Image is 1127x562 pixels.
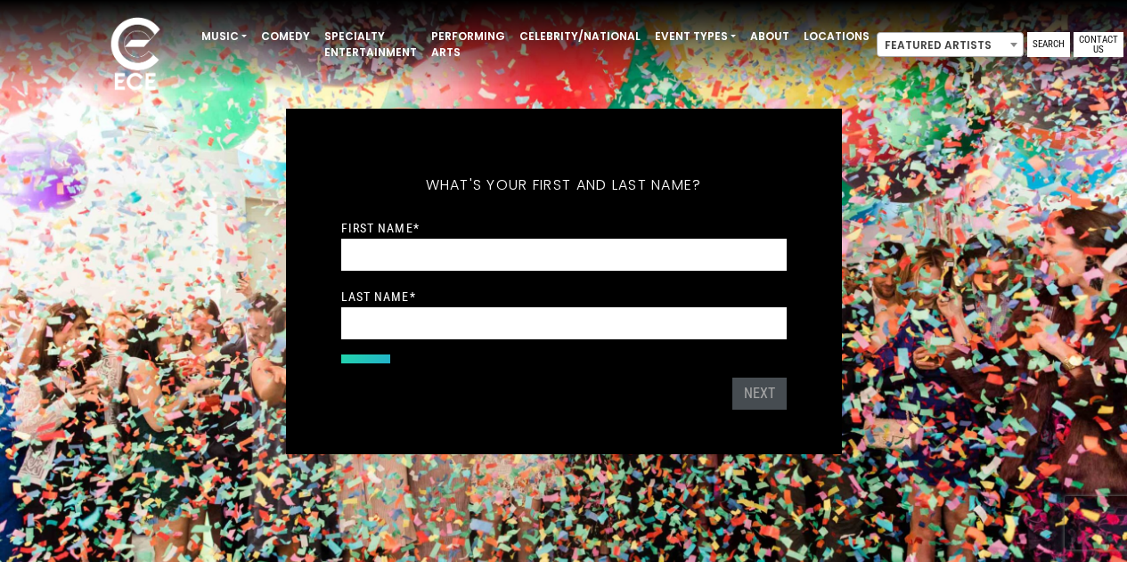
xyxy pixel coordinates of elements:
[796,21,877,52] a: Locations
[1074,32,1123,57] a: Contact Us
[341,289,416,305] label: Last Name
[254,21,317,52] a: Comedy
[877,32,1024,57] span: Featured Artists
[341,220,420,236] label: First Name
[194,21,254,52] a: Music
[341,153,787,217] h5: What's your first and last name?
[743,21,796,52] a: About
[317,21,424,68] a: Specialty Entertainment
[424,21,512,68] a: Performing Arts
[91,12,180,99] img: ece_new_logo_whitev2-1.png
[512,21,648,52] a: Celebrity/National
[1027,32,1070,57] a: Search
[878,33,1023,58] span: Featured Artists
[648,21,743,52] a: Event Types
